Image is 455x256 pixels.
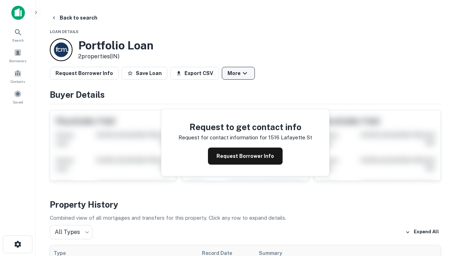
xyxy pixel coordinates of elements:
a: Contacts [2,66,33,86]
a: Saved [2,87,33,106]
p: Combined view of all mortgages and transfers for this property. Click any row to expand details. [50,214,441,222]
span: Loan Details [50,30,79,34]
p: 1516 lafayette st [268,133,312,142]
h3: Portfolio Loan [78,39,154,52]
button: Request Borrower Info [50,67,119,80]
p: 2 properties (IN) [78,52,154,61]
h4: Request to get contact info [178,121,312,133]
iframe: Chat Widget [419,176,455,210]
button: Back to search [48,11,100,24]
button: Request Borrower Info [208,148,283,165]
img: capitalize-icon.png [11,6,25,20]
span: Borrowers [9,58,26,64]
button: More [222,67,255,80]
span: Saved [13,99,23,105]
button: Expand All [403,227,441,238]
h4: Property History [50,198,441,211]
button: Save Loan [122,67,167,80]
span: Search [12,37,24,43]
p: Request for contact information for [178,133,267,142]
span: Contacts [11,79,25,84]
h4: Buyer Details [50,88,441,101]
div: All Types [50,225,92,239]
a: Borrowers [2,46,33,65]
a: Search [2,25,33,44]
button: Export CSV [170,67,219,80]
